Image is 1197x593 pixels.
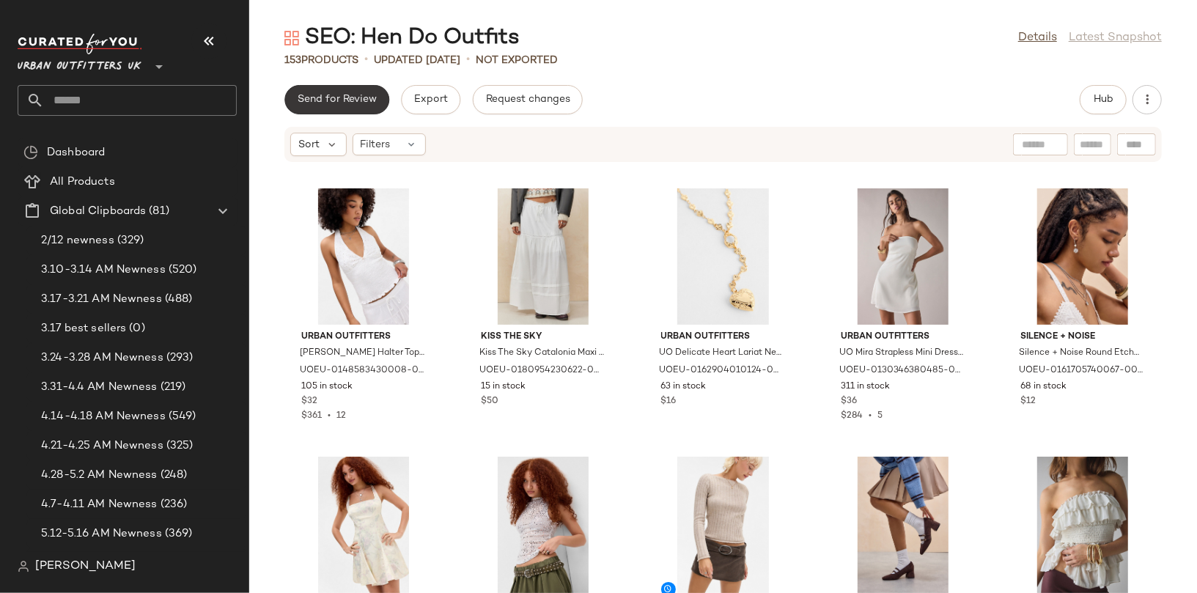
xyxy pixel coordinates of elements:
span: • [863,411,877,421]
img: 0148583430008_010_a2 [290,188,438,325]
span: (329) [114,232,144,249]
span: (219) [158,379,186,396]
span: • [466,51,470,69]
span: 153 [284,55,301,66]
span: Dashboard [47,144,105,161]
span: 2/12 newness [41,232,114,249]
span: Hub [1093,94,1113,106]
span: 311 in stock [841,380,890,394]
span: 4.21-4.25 AM Newness [41,438,163,454]
span: UOEU-0148583430008-000-010 [300,364,424,377]
span: 3.17-3.21 AM Newness [41,291,162,308]
span: UOEU-0180954230622-000-010 [479,364,604,377]
span: Send for Review [297,94,377,106]
span: 68 in stock [1020,380,1067,394]
span: (0) [126,320,144,337]
span: 3.31-4.4 AM Newness [41,379,158,396]
span: Request changes [485,94,570,106]
span: Urban Outfitters [301,331,426,344]
span: [PERSON_NAME] [35,558,136,575]
span: UO Delicate Heart Lariat Necklace - Gold at Urban Outfitters [660,347,784,360]
span: (236) [158,496,188,513]
span: Export [413,94,448,106]
div: SEO: Hen Do Outfits [284,23,520,53]
span: 12 [336,411,346,421]
span: 4.14-4.18 AM Newness [41,408,166,425]
span: 105 in stock [301,380,353,394]
span: $16 [661,395,677,408]
span: $12 [1020,395,1036,408]
img: 0130346380495_000_a2 [290,457,438,593]
span: (325) [163,438,194,454]
span: UOEU-0162904010124-000-070 [660,364,784,377]
span: All Products [50,174,115,191]
button: Send for Review [284,85,389,114]
span: Silence + Noise Round Etched Pearl Earrings - Silver at Urban Outfitters [1019,347,1143,360]
span: 4.7-4.11 AM Newness [41,496,158,513]
div: Products [284,53,358,68]
span: • [322,411,336,421]
span: Urban Outfitters UK [18,50,141,76]
img: 0120593370485_020_a2 [649,457,798,593]
span: UO Mira Strapless Mini Dress - White M at Urban Outfitters [839,347,964,360]
span: $32 [301,395,317,408]
span: $50 [481,395,498,408]
span: Sort [298,137,320,152]
span: UOEU-0130346380485-000-010 [839,364,964,377]
img: 0162904010124_070_b [649,188,798,325]
span: 63 in stock [661,380,707,394]
span: (293) [163,350,194,367]
span: 5 [877,411,883,421]
span: Kiss The Sky [481,331,605,344]
button: Request changes [473,85,583,114]
span: (520) [166,262,197,279]
button: Export [401,85,460,114]
span: (248) [158,467,188,484]
img: 0130346380485_010_a2 [829,188,977,325]
p: updated [DATE] [374,53,460,68]
span: (369) [162,526,193,542]
span: Global Clipboards [50,203,146,220]
span: $361 [301,411,322,421]
button: Hub [1080,85,1127,114]
span: Urban Outfitters [661,331,786,344]
span: 4.28-5.2 AM Newness [41,467,158,484]
span: $284 [841,411,863,421]
img: 0314315360082_020_m [829,457,977,593]
span: (488) [162,291,193,308]
img: 0180954230622_010_b [469,188,617,325]
span: 3.17 best sellers [41,320,126,337]
span: $36 [841,395,857,408]
span: Filters [361,137,391,152]
img: svg%3e [18,561,29,572]
span: Urban Outfitters [841,331,965,344]
span: 15 in stock [481,380,526,394]
span: Kiss The Sky Catalonia Maxi Skirt - White XS at Urban Outfitters [479,347,604,360]
p: Not Exported [476,53,558,68]
span: UOEU-0161705740067-000-007 [1019,364,1143,377]
img: 0180957580313_010_b [469,457,617,593]
span: [PERSON_NAME] Halter Top - White M at Urban Outfitters [300,347,424,360]
img: svg%3e [23,145,38,160]
span: 5.12-5.16 AM Newness [41,526,162,542]
img: 0161705740067_007_m [1009,188,1157,325]
span: • [364,51,368,69]
a: Details [1018,29,1057,47]
span: Silence + Noise [1020,331,1145,344]
span: 3.24-3.28 AM Newness [41,350,163,367]
img: 0111346380287_010_a2 [1009,457,1157,593]
span: (81) [146,203,169,220]
span: 3.10-3.14 AM Newness [41,262,166,279]
span: (549) [166,408,196,425]
img: cfy_white_logo.C9jOOHJF.svg [18,34,142,54]
img: svg%3e [284,31,299,45]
